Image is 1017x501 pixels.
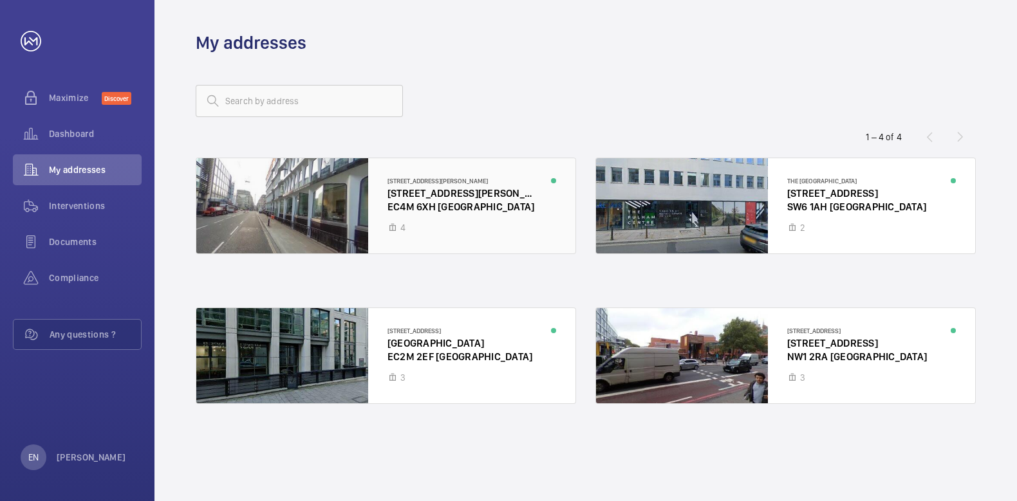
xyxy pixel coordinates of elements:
[28,451,39,464] p: EN
[196,31,306,55] h1: My addresses
[49,163,142,176] span: My addresses
[866,131,902,143] div: 1 – 4 of 4
[196,85,403,117] input: Search by address
[102,92,131,105] span: Discover
[50,328,141,341] span: Any questions ?
[49,127,142,140] span: Dashboard
[49,271,142,284] span: Compliance
[49,91,102,104] span: Maximize
[57,451,126,464] p: [PERSON_NAME]
[49,235,142,248] span: Documents
[49,199,142,212] span: Interventions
